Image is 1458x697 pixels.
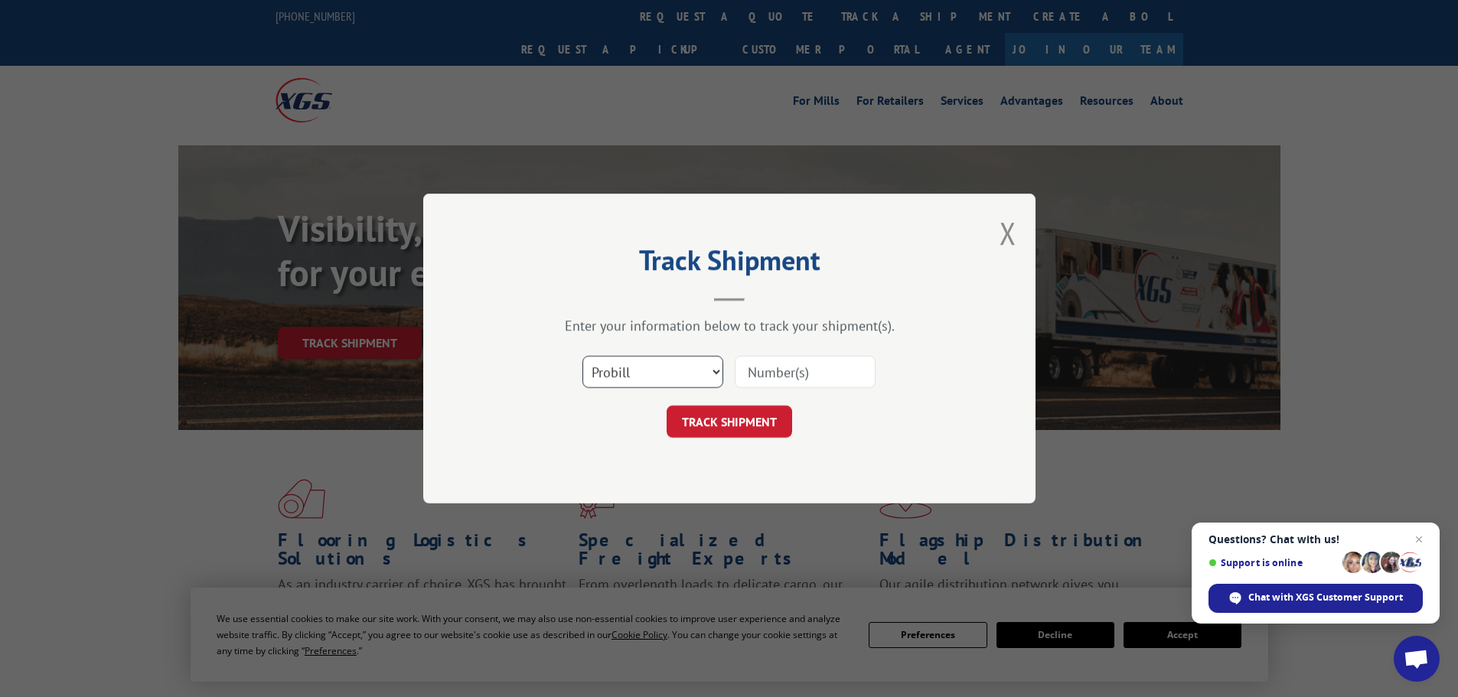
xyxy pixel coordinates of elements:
[1410,530,1428,549] span: Close chat
[1208,584,1423,613] div: Chat with XGS Customer Support
[1000,213,1016,253] button: Close modal
[500,249,959,278] h2: Track Shipment
[1248,591,1403,604] span: Chat with XGS Customer Support
[500,317,959,334] div: Enter your information below to track your shipment(s).
[1208,557,1337,568] span: Support is online
[1394,636,1440,682] div: Open chat
[1208,533,1423,546] span: Questions? Chat with us!
[667,405,792,438] button: TRACK SHIPMENT
[735,356,876,388] input: Number(s)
